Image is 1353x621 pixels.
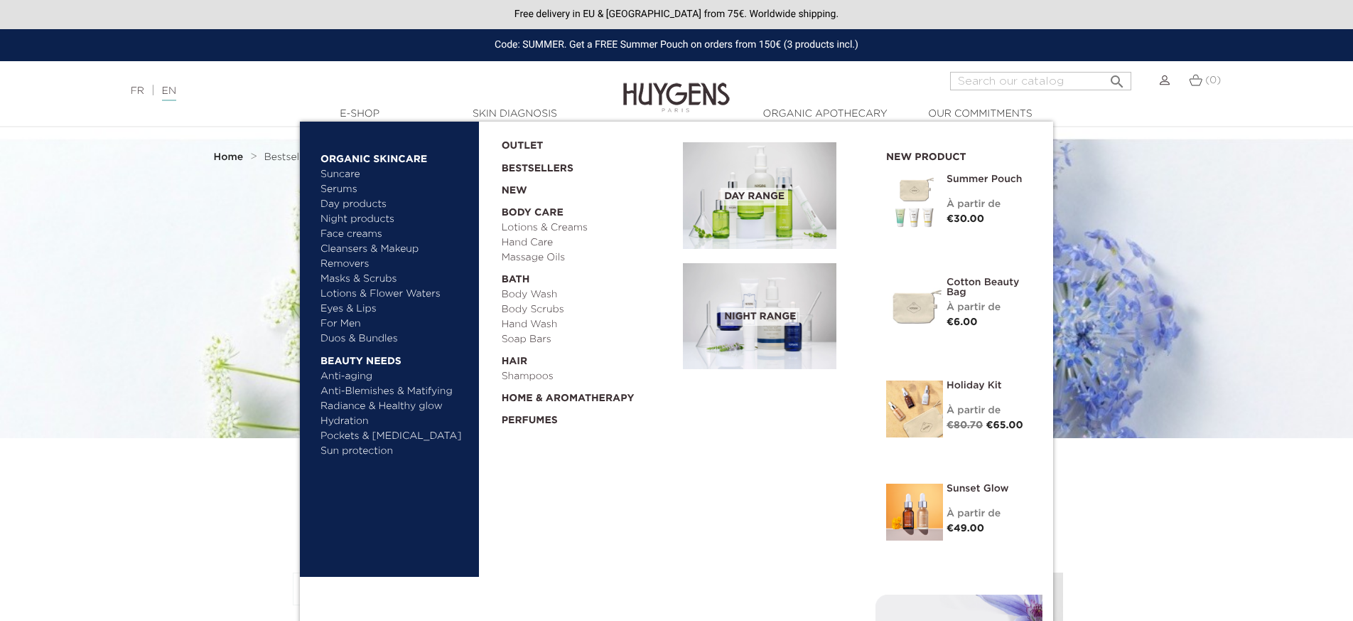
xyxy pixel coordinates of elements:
a: Bestsellers [264,152,317,163]
img: Cotton Beauty Bag [886,277,943,334]
a: Night products [320,212,456,227]
div: À partir de [947,197,1032,212]
span: Night Range [721,308,799,326]
button: Relevance [293,573,469,605]
a: Body Care [502,198,674,221]
a: Body Wash [502,287,674,302]
a: Night Range [683,263,865,370]
div: À partir de [947,506,1032,521]
a: Massage Oils [502,250,674,265]
a: Home [214,152,247,163]
span: Bestsellers [264,152,317,162]
img: Summer pouch [886,174,943,231]
a: Day products [320,197,469,212]
h2: New product [886,147,1032,164]
span: €6.00 [947,317,978,327]
a: Soap Bars [502,332,674,347]
img: routine_jour_banner.jpg [683,142,836,249]
input: Search [950,72,1131,90]
a: Hydration [320,414,469,429]
a: Sunset Glow [947,484,1032,494]
span: €80.70 [947,420,983,430]
a: Lotions & Creams [502,221,674,235]
a: Holiday Kit [947,381,1032,391]
a: Hand Wash [502,317,674,332]
a: Summer pouch [947,174,1032,184]
a: Beauty needs [320,346,469,369]
a: Skin Diagnosis [443,107,586,122]
a: Cotton Beauty Bag [947,277,1032,297]
a: Face creams [320,227,469,242]
a: Organic Apothecary [754,107,896,122]
a: Duos & Bundles [320,331,469,346]
a: Body Scrubs [502,302,674,317]
a: New [502,176,674,198]
a: E-Shop [289,107,431,122]
a: Pockets & [MEDICAL_DATA] [320,429,469,444]
i:  [1109,69,1126,86]
div: À partir de [947,403,1032,418]
span: €49.00 [947,524,984,534]
a: Lotions & Flower Waters [320,287,469,302]
div: | [124,83,554,100]
a: Masks & Scrubs [320,272,469,287]
a: FR [131,86,144,96]
a: Radiance & Healthy glow [320,399,469,414]
a: Hand Care [502,235,674,250]
strong: Home [214,152,244,162]
button:  [1104,68,1130,87]
a: Bestsellers [502,154,661,176]
a: Day Range [683,142,865,249]
a: Anti-aging [320,369,469,384]
a: Sun protection [320,444,469,459]
a: Anti-Blemishes & Matifying [320,384,469,399]
img: routine_nuit_banner.jpg [683,263,836,370]
span: (0) [1205,75,1221,85]
a: For Men [320,317,469,331]
a: Our commitments [909,107,1051,122]
img: Huygens [623,60,730,115]
a: Perfumes [502,406,674,428]
img: Sunset Glow [886,484,943,541]
a: EN [162,86,176,101]
a: Cleansers & Makeup Removers [320,242,469,272]
a: Serums [320,182,469,197]
a: Organic Skincare [320,144,469,167]
a: Home & Aromatherapy [502,384,674,406]
a: Suncare [320,167,469,182]
span: €30.00 [947,214,984,224]
span: Day Range [721,188,788,206]
a: Shampoos [502,369,674,384]
a: Hair [502,347,674,369]
a: Bath [502,265,674,287]
a: OUTLET [502,132,661,154]
img: Holiday kit [886,381,943,437]
div: À partir de [947,300,1032,315]
a: Eyes & Lips [320,302,469,317]
span: €65.00 [986,420,1023,430]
